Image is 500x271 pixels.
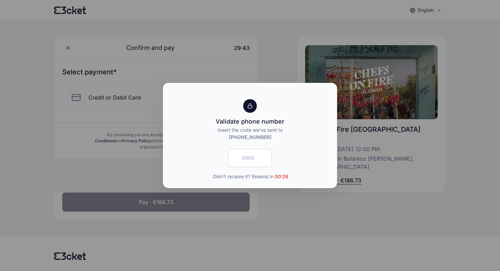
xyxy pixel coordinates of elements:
span: 00:26 [275,174,288,179]
p: Insert the code we've sent to [171,126,329,141]
input: 0000 [228,149,272,167]
span: Didn't receive it? Resend in [213,173,288,180]
div: Validate phone number [216,117,284,126]
span: [PHONE_NUMBER] [229,134,271,140]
